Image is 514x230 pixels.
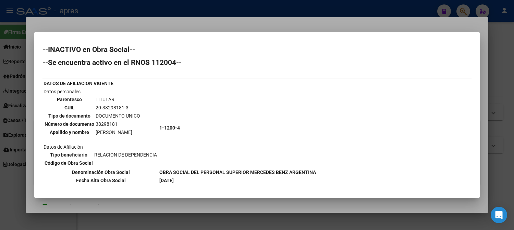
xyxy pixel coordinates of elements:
h2: --INACTIVO en Obra Social-- [42,46,472,53]
td: Datos personales Datos de Afiliación [43,88,158,168]
b: DATOS DE AFILIACION VIGENTE [44,81,113,86]
th: CUIL [44,104,95,111]
th: Apellido y nombre [44,128,95,136]
b: 1-1200-4 [159,125,180,131]
b: OBRA SOCIAL DEL PERSONAL SUPERIOR MERCEDES BENZ ARGENTINA [159,170,316,175]
td: TITULAR [95,96,140,103]
th: Denominación Obra Social [43,168,158,176]
td: DOCUMENTO UNICO [95,112,140,120]
td: [PERSON_NAME] [95,128,140,136]
th: Tipo beneficiario [44,151,93,159]
th: Tipo de documento [44,112,95,120]
td: 20-38298181-3 [95,104,140,111]
th: Parentesco [44,96,95,103]
h2: --Se encuentra activo en el RNOS 112004-- [42,59,472,66]
td: 38298181 [95,120,140,128]
td: RELACION DE DEPENDENCIA [94,151,157,159]
b: [DATE] [159,178,174,183]
th: Número de documento [44,120,95,128]
th: Código de Obra Social [44,159,93,167]
div: Open Intercom Messenger [491,207,507,223]
th: Fecha Alta Obra Social [43,177,158,184]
